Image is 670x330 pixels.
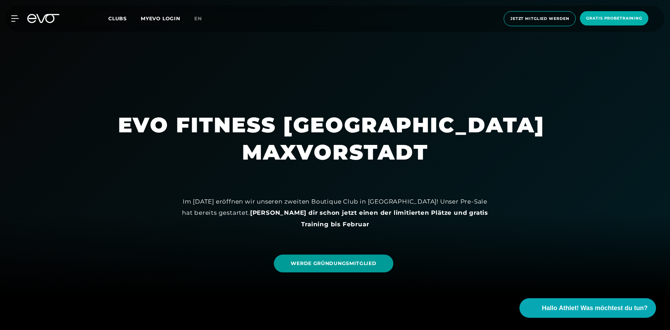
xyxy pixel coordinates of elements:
a: Clubs [108,15,141,22]
span: Hallo Athlet! Was möchtest du tun? [542,303,648,313]
strong: [PERSON_NAME] dir schon jetzt einen der limitierten Plätze und gratis Training bis Februar [250,209,488,227]
span: en [194,15,202,22]
span: Jetzt Mitglied werden [510,16,569,22]
a: Jetzt Mitglied werden [502,11,578,26]
span: Gratis Probetraining [586,15,642,21]
span: WERDE GRÜNDUNGSMITGLIED [291,260,376,267]
a: en [194,15,210,23]
div: Im [DATE] eröffnen wir unseren zweiten Boutique Club in [GEOGRAPHIC_DATA]! Unser Pre-Sale hat ber... [178,196,492,230]
span: Clubs [108,15,127,22]
button: Hallo Athlet! Was möchtest du tun? [519,298,656,318]
h1: EVO FITNESS [GEOGRAPHIC_DATA] MAXVORSTADT [118,111,552,166]
a: Gratis Probetraining [578,11,650,26]
a: MYEVO LOGIN [141,15,180,22]
a: WERDE GRÜNDUNGSMITGLIED [274,255,393,272]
